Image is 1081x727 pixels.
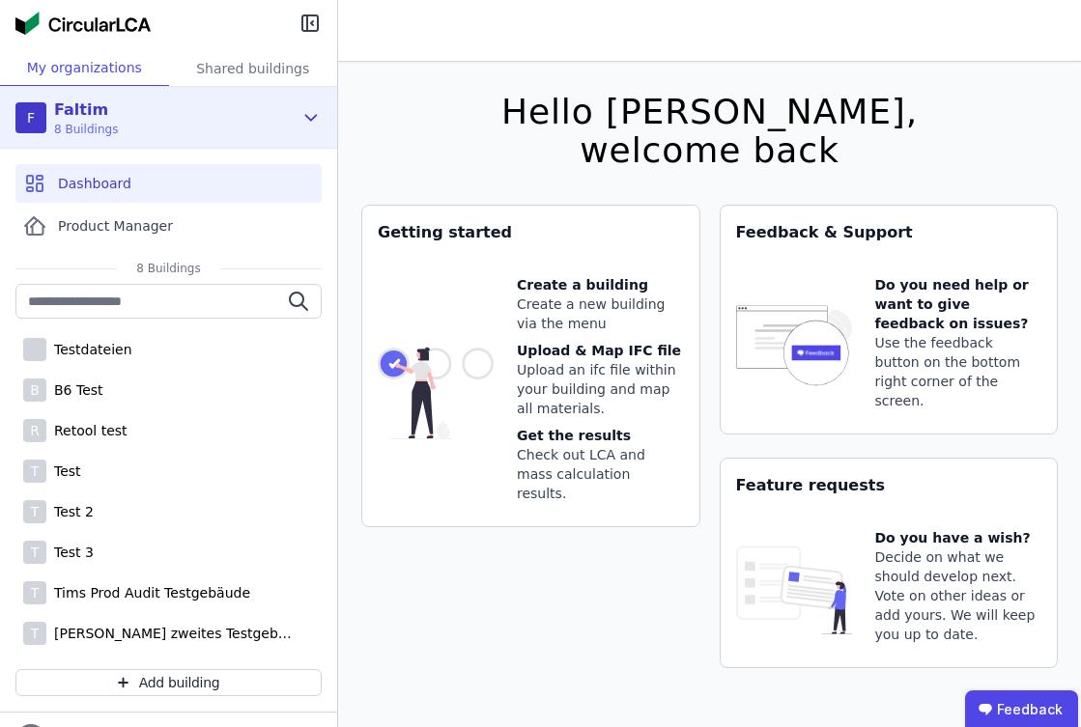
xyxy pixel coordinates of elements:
[736,275,852,418] img: feedback-icon-HCTs5lye.svg
[875,333,1042,410] div: Use the feedback button on the bottom right corner of the screen.
[54,122,118,137] span: 8 Buildings
[501,131,918,170] div: welcome back
[54,98,118,122] div: Faltim
[875,528,1042,547] div: Do you have a wish?
[15,102,46,133] div: F
[15,12,151,35] img: Concular
[117,261,219,276] span: 8 Buildings
[517,360,684,418] div: Upload an ifc file within your building and map all materials.
[378,275,494,511] img: getting_started_tile-DrF_GRSv.svg
[517,445,684,503] div: Check out LCA and mass calculation results.
[46,421,128,440] div: Retool test
[46,461,81,481] div: Test
[46,543,94,562] div: Test 3
[46,502,94,521] div: Test 2
[58,174,131,193] span: Dashboard
[46,380,103,400] div: B6 Test
[875,547,1042,644] div: Decide on what we should develop next. Vote on other ideas or add yours. We will keep you up to d...
[517,341,684,360] div: Upload & Map IFC file
[46,340,132,359] div: Testdateien
[517,294,684,333] div: Create a new building via the menu
[169,50,338,86] div: Shared buildings
[23,581,46,604] div: T
[517,426,684,445] div: Get the results
[736,528,852,652] img: feature_request_tile-UiXE1qGU.svg
[23,460,46,483] div: T
[875,275,1042,333] div: Do you need help or want to give feedback on issues?
[15,669,322,696] button: Add building
[517,275,684,294] div: Create a building
[23,622,46,645] div: T
[23,419,46,442] div: R
[362,206,699,260] div: Getting started
[23,378,46,402] div: B
[46,583,250,602] div: Tims Prod Audit Testgebäude
[23,541,46,564] div: T
[721,459,1058,513] div: Feature requests
[721,206,1058,260] div: Feedback & Support
[23,500,46,523] div: T
[58,216,173,236] span: Product Manager
[501,93,918,131] div: Hello [PERSON_NAME],
[46,624,298,643] div: [PERSON_NAME] zweites Testgebäude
